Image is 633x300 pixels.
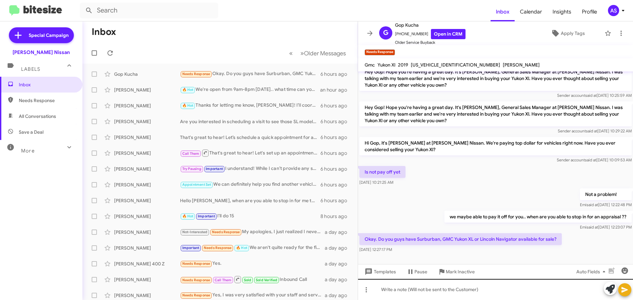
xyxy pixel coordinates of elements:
[180,70,320,78] div: Okay. Do you guys have Surburban, GMC Yukon XL or Lincoln Navigator available for sale?
[180,118,320,125] div: Are you interested in scheduling a visit to see those SL models with bench seats? I can help you ...
[325,229,352,235] div: a day ago
[320,181,352,188] div: 6 hours ago
[561,27,585,39] span: Apply Tags
[491,2,515,21] a: Inbox
[182,214,194,218] span: 🔥 Hot
[433,266,480,278] button: Mark Inactive
[325,276,352,283] div: a day ago
[180,212,320,220] div: I'll do 15
[180,244,325,252] div: We aren't quite ready for the financial commitment yet. We are preparing for when our car no long...
[114,245,180,251] div: [PERSON_NAME]
[320,87,352,93] div: an hour ago
[571,266,613,278] button: Auto Fields
[411,62,500,68] span: [US_VEHICLE_IDENTIFICATION_NUMBER]
[608,5,619,16] div: AS
[320,134,352,141] div: 6 hours ago
[580,202,632,207] span: Emi [DATE] 12:22:48 PM
[296,46,350,60] button: Next
[558,128,632,133] span: Sender account [DATE] 10:29:22 AM
[114,197,180,204] div: [PERSON_NAME]
[114,229,180,235] div: [PERSON_NAME]
[320,166,352,172] div: 6 hours ago
[320,71,352,77] div: 6 hours ago
[395,39,466,46] span: Older Service Buyback
[114,213,180,220] div: [PERSON_NAME]
[180,102,320,109] div: Thanks for letting me know, [PERSON_NAME]! I’ll coordinate with [PERSON_NAME] so we’re on the sam...
[182,230,208,234] span: Not-Interested
[359,180,393,185] span: [DATE] 10:21:25 AM
[395,21,466,29] span: Gop Kucha
[285,46,297,60] button: Previous
[212,230,240,234] span: Needs Response
[114,166,180,172] div: [PERSON_NAME]
[215,278,232,282] span: Call Them
[587,225,598,230] span: said at
[383,28,388,38] span: G
[503,62,540,68] span: [PERSON_NAME]
[286,46,350,60] nav: Page navigation example
[365,62,375,68] span: Gmc
[320,102,352,109] div: 6 hours ago
[180,260,325,267] div: Yes.
[363,266,396,278] span: Templates
[580,225,632,230] span: Emi [DATE] 12:23:07 PM
[289,49,293,57] span: «
[577,2,602,21] a: Profile
[182,72,210,76] span: Needs Response
[19,81,75,88] span: Inbox
[547,2,577,21] a: Insights
[576,266,608,278] span: Auto Fields
[358,266,401,278] button: Templates
[320,118,352,125] div: 6 hours ago
[180,165,320,173] div: I understand! While I can’t provide any specific prices, I encourage you to bring your Rogue in f...
[180,291,325,299] div: Yes, I was very satisfied with your staff and service.
[19,113,56,120] span: All Conversations
[182,293,210,297] span: Needs Response
[365,49,395,55] small: Needs Response
[80,3,218,18] input: Search
[180,149,320,157] div: That's great to hear! Let's set up an appointment to discuss the details and evaluate your Kicks....
[586,128,597,133] span: said at
[180,197,320,204] div: Hello [PERSON_NAME], when are you able to stop in for me to see your Mercedes ?
[359,66,632,91] p: Hey Gop! Hope you're having a great day. It's [PERSON_NAME], General Sales Manager at [PERSON_NAM...
[401,266,433,278] button: Pause
[182,261,210,266] span: Needs Response
[180,181,320,188] div: We can definitely help you find another vehicle.. When are you able to stop in with your Murano ?
[515,2,547,21] span: Calendar
[9,27,74,43] a: Special Campaign
[320,197,352,204] div: 6 hours ago
[114,71,180,77] div: Gop Kucha
[304,50,346,57] span: Older Messages
[180,228,325,236] div: My apologies, I just realized I never hit send on this.
[114,292,180,299] div: [PERSON_NAME]
[114,276,180,283] div: [PERSON_NAME]
[204,246,232,250] span: Needs Response
[114,102,180,109] div: [PERSON_NAME]
[182,246,199,250] span: Important
[114,260,180,267] div: [PERSON_NAME] 400 Z
[19,129,44,135] span: Save a Deal
[114,118,180,125] div: [PERSON_NAME]
[244,278,252,282] span: Sold
[182,151,199,156] span: Call Them
[580,188,632,200] p: Not a problem!
[182,167,201,171] span: Try Pausing
[19,97,75,104] span: Needs Response
[206,167,223,171] span: Important
[359,166,406,178] p: Is not pay off yet
[398,62,408,68] span: 2019
[256,278,278,282] span: Sold Verified
[114,134,180,141] div: [PERSON_NAME]
[587,202,598,207] span: said at
[29,32,69,39] span: Special Campaign
[21,66,40,72] span: Labels
[320,213,352,220] div: 8 hours ago
[585,157,596,162] span: said at
[92,27,116,37] h1: Inbox
[414,266,427,278] span: Pause
[325,260,352,267] div: a day ago
[180,86,320,94] div: We're open from 9am-8pm [DATE].. what time can you make it by ?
